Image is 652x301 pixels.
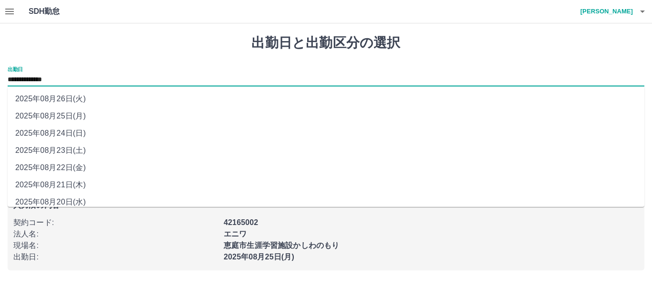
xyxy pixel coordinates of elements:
p: 出勤日 : [13,251,218,263]
p: 契約コード : [13,217,218,228]
b: 恵庭市生涯学習施設かしわのもり [224,241,339,249]
li: 2025年08月22日(金) [8,159,644,176]
p: 現場名 : [13,240,218,251]
b: エニワ [224,230,247,238]
li: 2025年08月26日(火) [8,90,644,107]
b: 42165002 [224,218,258,226]
h1: 出勤日と出勤区分の選択 [8,35,644,51]
li: 2025年08月24日(日) [8,125,644,142]
b: 2025年08月25日(月) [224,253,294,261]
li: 2025年08月23日(土) [8,142,644,159]
label: 出勤日 [8,65,23,73]
p: 法人名 : [13,228,218,240]
li: 2025年08月20日(水) [8,193,644,211]
li: 2025年08月25日(月) [8,107,644,125]
li: 2025年08月21日(木) [8,176,644,193]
